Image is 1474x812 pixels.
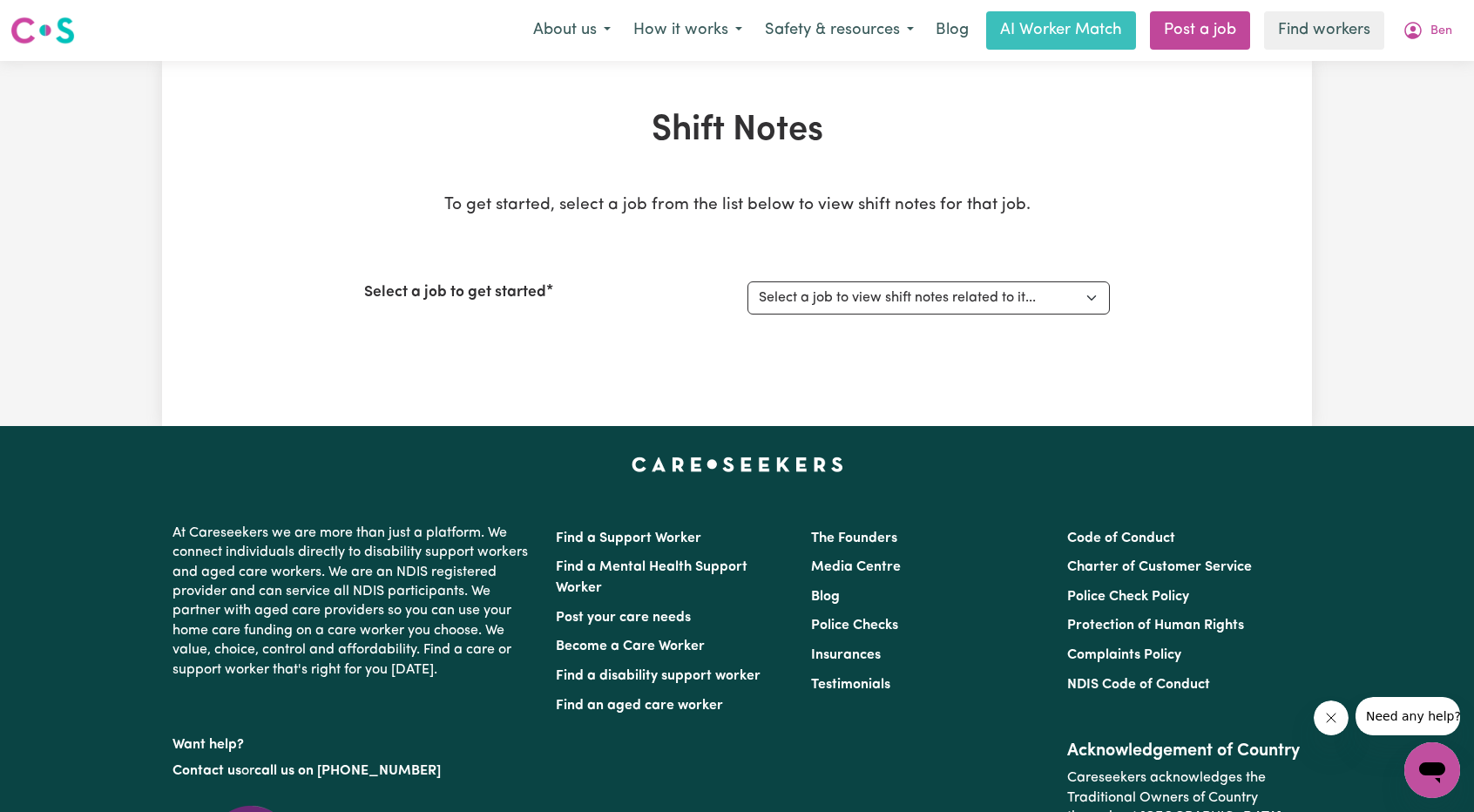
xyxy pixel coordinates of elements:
[1430,22,1452,41] span: Ben
[1067,560,1252,574] a: Charter of Customer Service
[811,531,897,545] a: The Founders
[622,12,754,49] button: How it works
[556,669,761,683] a: Find a disability support worker
[811,678,890,692] a: Testimonials
[1067,531,1175,545] a: Code of Conduct
[925,11,979,50] a: Blog
[522,12,622,49] button: About us
[1067,590,1189,604] a: Police Check Policy
[364,281,546,304] label: Select a job to get started
[811,648,881,662] a: Insurances
[172,764,241,778] a: Contact us
[811,560,901,574] a: Media Centre
[364,110,1110,152] h1: Shift Notes
[1067,619,1244,633] a: Protection of Human Rights
[1067,678,1210,692] a: NDIS Code of Conduct
[172,754,535,788] p: or
[10,12,105,26] span: Need any help?
[556,611,691,625] a: Post your care needs
[254,764,441,778] a: call us on [PHONE_NUMBER]
[556,639,705,653] a: Become a Care Worker
[10,10,75,51] a: Careseekers logo
[986,11,1136,50] a: AI Worker Match
[1391,12,1464,49] button: My Account
[754,12,925,49] button: Safety & resources
[632,457,843,471] a: Careseekers home page
[1067,648,1181,662] a: Complaints Policy
[364,193,1110,219] p: To get started, select a job from the list below to view shift notes for that job.
[1150,11,1250,50] a: Post a job
[10,15,75,46] img: Careseekers logo
[1356,697,1460,735] iframe: Message from company
[811,590,840,604] a: Blog
[1067,741,1302,761] h2: Acknowledgement of Country
[811,619,898,633] a: Police Checks
[556,560,747,595] a: Find a Mental Health Support Worker
[1404,742,1460,798] iframe: Button to launch messaging window
[1264,11,1384,50] a: Find workers
[556,699,723,713] a: Find an aged care worker
[172,517,535,687] p: At Careseekers we are more than just a platform. We connect individuals directly to disability su...
[172,728,535,754] p: Want help?
[1314,700,1349,735] iframe: Close message
[556,531,701,545] a: Find a Support Worker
